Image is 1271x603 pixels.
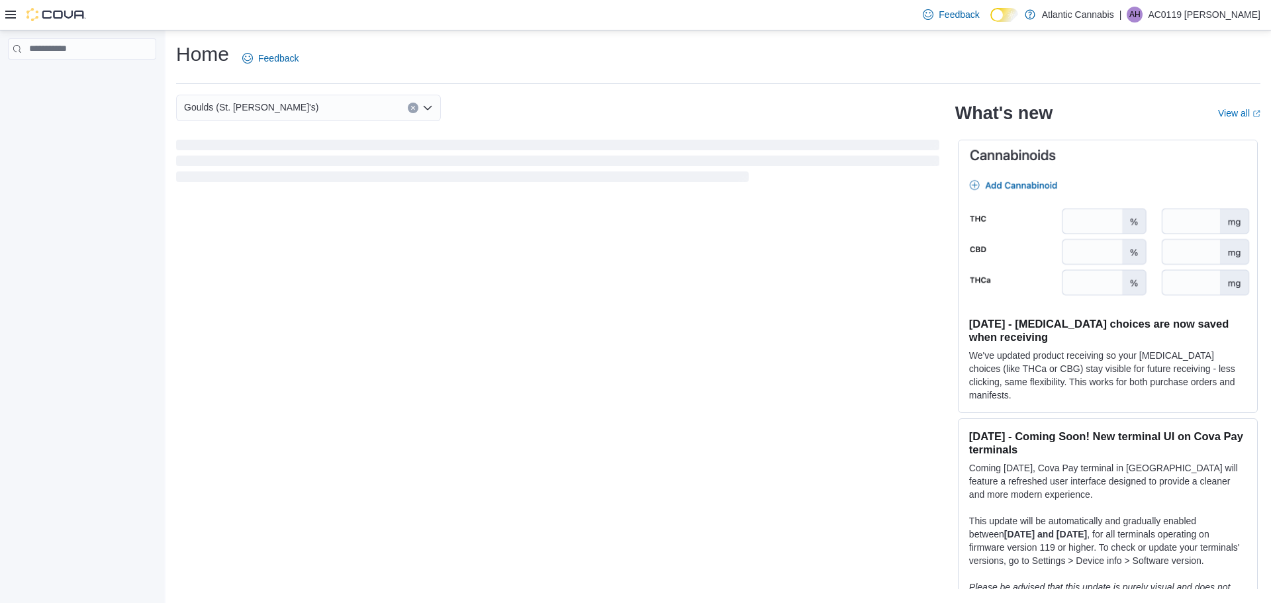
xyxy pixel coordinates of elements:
[8,62,156,94] nav: Complex example
[237,45,304,71] a: Feedback
[1127,7,1143,23] div: AC0119 Hookey Dominique
[969,514,1247,567] p: This update will be automatically and gradually enabled between , for all terminals operating on ...
[176,142,939,185] span: Loading
[918,1,984,28] a: Feedback
[184,99,318,115] span: Goulds (St. [PERSON_NAME]'s)
[422,103,433,113] button: Open list of options
[408,103,418,113] button: Clear input
[176,41,229,68] h1: Home
[1218,108,1260,118] a: View allExternal link
[1129,7,1141,23] span: AH
[1042,7,1114,23] p: Atlantic Cannabis
[26,8,86,21] img: Cova
[969,430,1247,456] h3: [DATE] - Coming Soon! New terminal UI on Cova Pay terminals
[969,461,1247,501] p: Coming [DATE], Cova Pay terminal in [GEOGRAPHIC_DATA] will feature a refreshed user interface des...
[969,349,1247,402] p: We've updated product receiving so your [MEDICAL_DATA] choices (like THCa or CBG) stay visible fo...
[1252,110,1260,118] svg: External link
[939,8,979,21] span: Feedback
[1119,7,1122,23] p: |
[955,103,1053,124] h2: What's new
[969,317,1247,344] h3: [DATE] - [MEDICAL_DATA] choices are now saved when receiving
[990,8,1018,22] input: Dark Mode
[990,22,991,23] span: Dark Mode
[1148,7,1260,23] p: AC0119 [PERSON_NAME]
[258,52,299,65] span: Feedback
[1004,529,1087,539] strong: [DATE] and [DATE]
